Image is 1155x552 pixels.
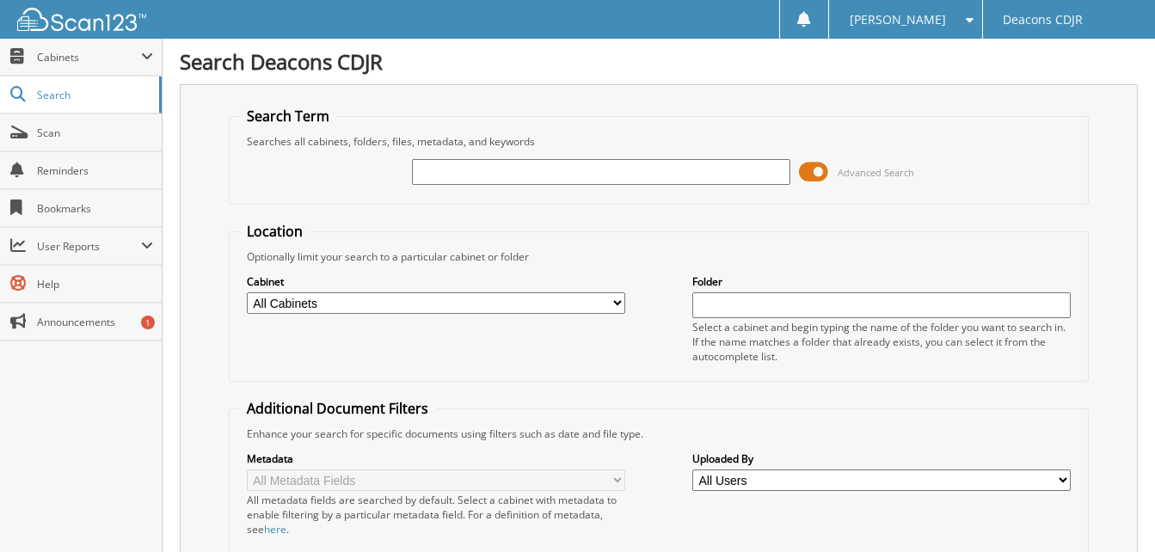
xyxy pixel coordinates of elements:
[692,320,1071,364] div: Select a cabinet and begin typing the name of the folder you want to search in. If the name match...
[37,201,153,216] span: Bookmarks
[37,277,153,291] span: Help
[37,163,153,178] span: Reminders
[37,239,141,254] span: User Reports
[238,222,311,241] legend: Location
[37,88,151,102] span: Search
[141,316,155,329] div: 1
[238,399,437,418] legend: Additional Document Filters
[238,426,1080,441] div: Enhance your search for specific documents using filters such as date and file type.
[37,50,141,64] span: Cabinets
[838,166,914,179] span: Advanced Search
[247,493,625,537] div: All metadata fields are searched by default. Select a cabinet with metadata to enable filtering b...
[692,451,1071,466] label: Uploaded By
[850,15,946,25] span: [PERSON_NAME]
[264,522,286,537] a: here
[247,274,625,289] label: Cabinet
[238,134,1080,149] div: Searches all cabinets, folders, files, metadata, and keywords
[17,8,146,31] img: scan123-logo-white.svg
[238,107,338,126] legend: Search Term
[692,274,1071,289] label: Folder
[180,47,1138,76] h1: Search Deacons CDJR
[247,451,625,466] label: Metadata
[1003,15,1083,25] span: Deacons CDJR
[37,126,153,140] span: Scan
[238,249,1080,264] div: Optionally limit your search to a particular cabinet or folder
[37,315,153,329] span: Announcements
